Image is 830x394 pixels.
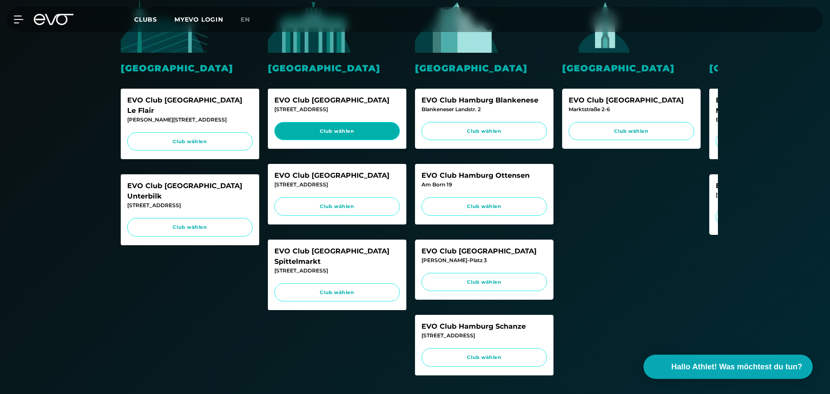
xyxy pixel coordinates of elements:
[283,289,392,296] span: Club wählen
[421,246,547,256] div: EVO Club [GEOGRAPHIC_DATA]
[274,197,400,216] a: Club wählen
[127,116,253,124] div: [PERSON_NAME][STREET_ADDRESS]
[643,355,813,379] button: Hallo Athlet! Was möchtest du tun?
[283,203,392,210] span: Club wählen
[421,273,547,291] a: Club wählen
[421,170,547,181] div: EVO Club Hamburg Ottensen
[569,95,694,106] div: EVO Club [GEOGRAPHIC_DATA]
[421,106,547,113] div: Blankeneser Landstr. 2
[421,256,547,264] div: [PERSON_NAME]-Platz 3
[421,181,547,189] div: Am Born 19
[274,181,400,189] div: [STREET_ADDRESS]
[274,95,400,106] div: EVO Club [GEOGRAPHIC_DATA]
[241,15,261,25] a: en
[421,197,547,216] a: Club wählen
[241,16,250,23] span: en
[274,267,400,275] div: [STREET_ADDRESS]
[174,16,223,23] a: MYEVO LOGIN
[127,218,253,237] a: Club wählen
[421,332,547,340] div: [STREET_ADDRESS]
[421,348,547,367] a: Club wählen
[421,122,547,141] a: Club wählen
[569,122,694,141] a: Club wählen
[430,354,539,361] span: Club wählen
[274,122,400,141] a: Club wählen
[562,61,701,75] div: [GEOGRAPHIC_DATA]
[121,61,259,75] div: [GEOGRAPHIC_DATA]
[415,61,553,75] div: [GEOGRAPHIC_DATA]
[430,128,539,135] span: Club wählen
[577,128,686,135] span: Club wählen
[569,106,694,113] div: Marktstraße 2-6
[430,203,539,210] span: Club wählen
[430,279,539,286] span: Club wählen
[421,321,547,332] div: EVO Club Hamburg Schanze
[268,61,406,75] div: [GEOGRAPHIC_DATA]
[134,15,174,23] a: Clubs
[671,361,802,373] span: Hallo Athlet! Was möchtest du tun?
[421,95,547,106] div: EVO Club Hamburg Blankenese
[274,283,400,302] a: Club wählen
[135,138,244,145] span: Club wählen
[134,16,157,23] span: Clubs
[127,132,253,151] a: Club wählen
[283,128,392,135] span: Club wählen
[135,224,244,231] span: Club wählen
[127,202,253,209] div: [STREET_ADDRESS]
[127,95,253,116] div: EVO Club [GEOGRAPHIC_DATA] Le Flair
[127,181,253,202] div: EVO Club [GEOGRAPHIC_DATA] Unterbilk
[274,106,400,113] div: [STREET_ADDRESS]
[274,170,400,181] div: EVO Club [GEOGRAPHIC_DATA]
[274,246,400,267] div: EVO Club [GEOGRAPHIC_DATA] Spittelmarkt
